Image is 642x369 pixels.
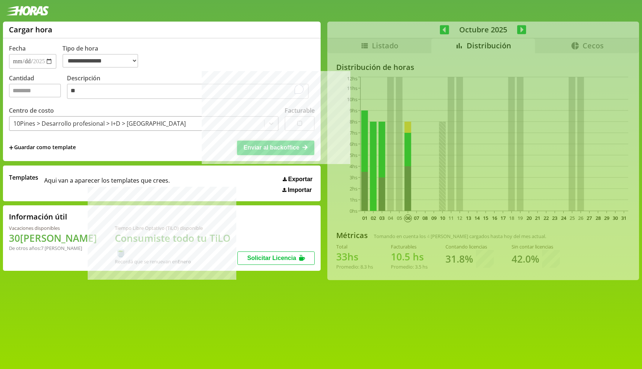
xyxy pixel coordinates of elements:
span: + [9,144,13,152]
label: Descripción [67,74,315,101]
label: Facturable [285,106,315,115]
span: Aqui van a aparecer los templates que crees. [44,173,170,193]
button: Exportar [281,176,315,183]
textarea: To enrich screen reader interactions, please activate Accessibility in Grammarly extension settings [67,84,309,99]
div: Vacaciones disponibles [9,225,97,231]
span: Enviar al backoffice [244,144,299,151]
label: Centro de costo [9,106,54,115]
button: Solicitar Licencia [237,251,315,265]
button: Enviar al backoffice [237,141,314,155]
div: Tiempo Libre Optativo (TiLO) disponible [115,225,237,231]
span: Solicitar Licencia [247,255,296,261]
label: Fecha [9,44,26,52]
h1: 30 [PERSON_NAME] [9,231,97,245]
h2: Información útil [9,212,67,222]
span: Templates [9,173,38,182]
span: +Guardar como template [9,144,76,152]
div: De otros años: 7 [PERSON_NAME] [9,245,97,251]
h1: Cargar hora [9,25,52,35]
div: 10Pines > Desarrollo profesional > I+D > [GEOGRAPHIC_DATA] [13,119,186,128]
span: Importar [288,187,312,193]
label: Cantidad [9,74,67,101]
img: logotipo [6,6,49,16]
select: Tipo de hora [62,54,138,68]
h1: Consumiste todo tu TiLO 🍵 [115,231,237,258]
b: Enero [178,258,191,265]
div: Recordá que se renuevan en [115,258,237,265]
label: Tipo de hora [62,44,144,69]
input: Cantidad [9,84,61,97]
span: Exportar [288,176,313,183]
